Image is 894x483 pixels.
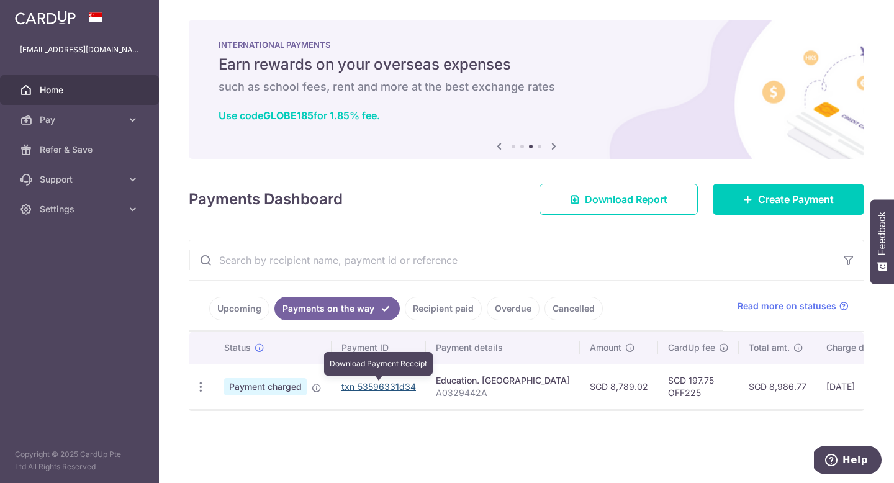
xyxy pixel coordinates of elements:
img: CardUp [15,10,76,25]
button: Feedback - Show survey [870,199,894,284]
a: Create Payment [713,184,864,215]
a: Download Report [540,184,698,215]
span: Create Payment [758,192,834,207]
p: [EMAIL_ADDRESS][DOMAIN_NAME] [20,43,139,56]
th: Payment ID [332,332,426,364]
a: Read more on statuses [738,300,849,312]
span: Download Report [585,192,667,207]
span: Support [40,173,122,186]
a: Upcoming [209,297,269,320]
p: A0329442A [436,387,570,399]
h6: such as school fees, rent and more at the best exchange rates [219,79,834,94]
span: Amount [590,341,621,354]
span: Charge date [826,341,877,354]
h5: Earn rewards on your overseas expenses [219,55,834,74]
b: GLOBE185 [263,109,314,122]
div: Education. [GEOGRAPHIC_DATA] [436,374,570,387]
span: Total amt. [749,341,790,354]
span: Refer & Save [40,143,122,156]
td: SGD 197.75 OFF225 [658,364,739,409]
p: INTERNATIONAL PAYMENTS [219,40,834,50]
span: Home [40,84,122,96]
img: International Payment Banner [189,20,864,159]
iframe: Opens a widget where you can find more information [814,446,882,477]
div: Download Payment Receipt [324,352,433,376]
span: Feedback [877,212,888,255]
span: Payment charged [224,378,307,395]
td: SGD 8,986.77 [739,364,816,409]
span: CardUp fee [668,341,715,354]
a: Overdue [487,297,540,320]
span: Settings [40,203,122,215]
span: Pay [40,114,122,126]
a: Cancelled [544,297,603,320]
a: txn_53596331d34 [341,381,416,392]
a: Payments on the way [274,297,400,320]
a: Use codeGLOBE185for 1.85% fee. [219,109,380,122]
a: Recipient paid [405,297,482,320]
h4: Payments Dashboard [189,188,343,210]
span: Status [224,341,251,354]
td: SGD 8,789.02 [580,364,658,409]
span: Read more on statuses [738,300,836,312]
input: Search by recipient name, payment id or reference [189,240,834,280]
th: Payment details [426,332,580,364]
